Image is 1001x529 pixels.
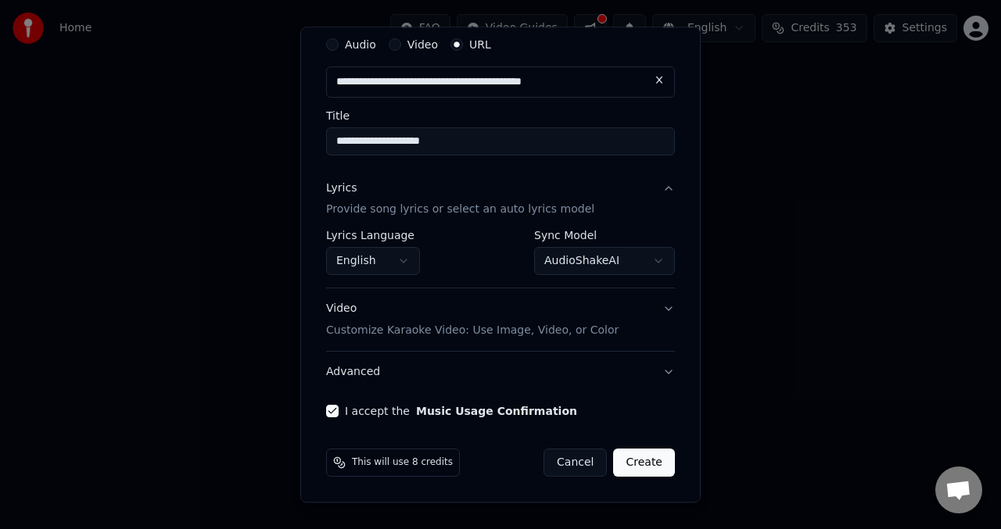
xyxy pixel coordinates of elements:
button: Cancel [544,449,607,477]
label: Lyrics Language [326,231,420,241]
div: Lyrics [326,181,357,196]
div: LyricsProvide song lyrics or select an auto lyrics model [326,231,675,288]
span: This will use 8 credits [352,457,453,470]
button: Advanced [326,352,675,393]
p: Customize Karaoke Video: Use Image, Video, or Color [326,323,619,339]
button: Create [613,449,675,477]
button: VideoCustomize Karaoke Video: Use Image, Video, or Color [326,289,675,352]
p: Provide song lyrics or select an auto lyrics model [326,202,594,218]
button: LyricsProvide song lyrics or select an auto lyrics model [326,168,675,231]
div: Video [326,302,619,339]
label: Audio [345,39,376,50]
label: Sync Model [534,231,675,241]
label: Video [407,39,438,50]
label: Title [326,110,675,121]
button: I accept the [416,406,577,417]
label: I accept the [345,406,577,417]
label: URL [469,39,491,50]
